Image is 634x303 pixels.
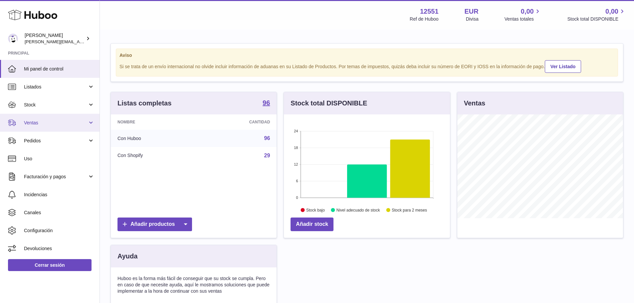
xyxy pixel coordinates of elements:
[24,84,88,90] span: Listados
[119,59,614,73] div: Si se trata de un envío internacional no olvide incluir información de aduanas en su Listado de P...
[466,16,479,22] div: Divisa
[24,102,88,108] span: Stock
[199,114,277,130] th: Cantidad
[264,153,270,158] a: 29
[605,7,618,16] span: 0,00
[117,252,137,261] h3: Ayuda
[505,16,541,22] span: Ventas totales
[294,162,298,166] text: 12
[410,16,438,22] div: Ref de Huboo
[294,129,298,133] text: 24
[464,99,485,108] h3: Ventas
[306,208,325,213] text: Stock bajo
[505,7,541,22] a: 0,00 Ventas totales
[8,259,92,271] a: Cerrar sesión
[24,192,95,198] span: Incidencias
[24,227,95,234] span: Configuración
[264,135,270,141] a: 96
[465,7,479,16] strong: EUR
[24,245,95,252] span: Devoluciones
[24,66,95,72] span: Mi panel de control
[24,120,88,126] span: Ventas
[25,32,85,45] div: [PERSON_NAME]
[24,174,88,180] span: Facturación y pagos
[545,60,581,73] a: Ver Listado
[291,218,333,231] a: Añadir stock
[392,208,427,213] text: Stock para 2 meses
[111,130,199,147] td: Con Huboo
[291,99,367,108] h3: Stock total DISPONIBLE
[111,114,199,130] th: Nombre
[25,39,169,44] span: [PERSON_NAME][EMAIL_ADDRESS][PERSON_NAME][DOMAIN_NAME]
[263,99,270,107] a: 96
[8,34,18,44] img: gerardo.montoiro@cleverenterprise.es
[294,146,298,150] text: 18
[296,196,298,200] text: 0
[521,7,534,16] span: 0,00
[263,99,270,106] strong: 96
[567,7,626,22] a: 0,00 Stock total DISPONIBLE
[420,7,439,16] strong: 12551
[24,156,95,162] span: Uso
[117,99,171,108] h3: Listas completas
[117,218,192,231] a: Añadir productos
[24,138,88,144] span: Pedidos
[117,275,270,294] p: Huboo es la forma más fácil de conseguir que su stock se cumpla. Pero en caso de que necesite ayu...
[24,210,95,216] span: Canales
[111,147,199,164] td: Con Shopify
[119,52,614,59] strong: Aviso
[336,208,380,213] text: Nivel adecuado de stock
[567,16,626,22] span: Stock total DISPONIBLE
[296,179,298,183] text: 6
